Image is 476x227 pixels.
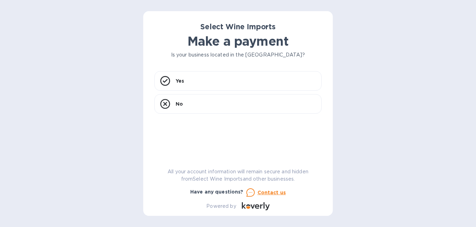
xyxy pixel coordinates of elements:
[206,203,236,210] p: Powered by
[154,51,322,59] p: Is your business located in the [GEOGRAPHIC_DATA]?
[176,100,183,107] p: No
[258,190,286,195] u: Contact us
[176,77,184,84] p: Yes
[200,22,276,31] b: Select Wine Imports
[190,189,244,195] b: Have any questions?
[154,34,322,48] h1: Make a payment
[154,168,322,183] p: All your account information will remain secure and hidden from Select Wine Imports and other bus...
